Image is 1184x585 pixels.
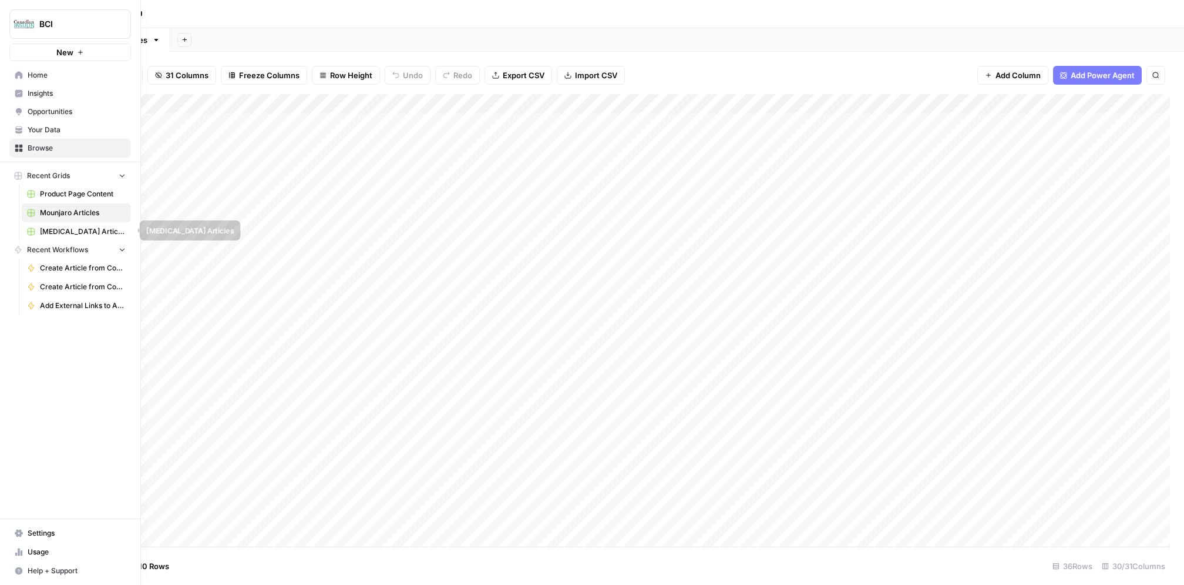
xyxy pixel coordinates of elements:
button: Help + Support [9,561,131,580]
a: Create Article from Content Brief - [PERSON_NAME] [22,278,131,296]
button: Export CSV [485,66,552,85]
button: Redo [435,66,480,85]
span: Insights [28,88,126,99]
button: Workspace: BCI [9,9,131,39]
span: Import CSV [575,69,617,81]
span: Your Data [28,125,126,135]
button: Undo [385,66,430,85]
span: Settings [28,528,126,539]
button: Recent Grids [9,167,131,185]
span: Recent Grids [27,171,70,181]
button: Freeze Columns [221,66,307,85]
button: Add Power Agent [1053,66,1142,85]
span: Usage [28,547,126,557]
button: Import CSV [557,66,625,85]
a: Create Article from Content Brief - [MEDICAL_DATA] [22,259,131,278]
img: BCI Logo [14,14,35,35]
a: Add External Links to Article [22,296,131,315]
button: New [9,44,131,61]
a: Usage [9,543,131,561]
span: Create Article from Content Brief - [PERSON_NAME] [40,282,126,292]
a: Opportunities [9,102,131,121]
span: Add Column [995,69,1041,81]
div: 36 Rows [1048,557,1097,576]
span: Product Page Content [40,189,126,199]
span: Create Article from Content Brief - [MEDICAL_DATA] [40,263,126,273]
span: Redo [453,69,472,81]
span: Undo [403,69,423,81]
span: Export CSV [503,69,544,81]
span: Browse [28,143,126,153]
a: Home [9,66,131,85]
span: Help + Support [28,566,126,576]
a: [MEDICAL_DATA] Articles [22,222,131,241]
span: New [56,46,73,58]
span: Opportunities [28,106,126,117]
span: Mounjaro Articles [40,208,126,218]
span: Freeze Columns [239,69,300,81]
button: Recent Workflows [9,241,131,259]
span: Add External Links to Article [40,300,126,311]
button: Row Height [312,66,380,85]
a: Insights [9,84,131,103]
span: Add 10 Rows [122,560,169,572]
a: Mounjaro Articles [22,203,131,222]
span: Add Power Agent [1071,69,1135,81]
span: BCI [39,18,110,30]
a: Product Page Content [22,185,131,203]
div: 30/31 Columns [1097,557,1170,576]
span: [MEDICAL_DATA] Articles [40,226,126,237]
span: Row Height [330,69,372,81]
button: 31 Columns [147,66,216,85]
button: Add Column [977,66,1048,85]
a: Browse [9,139,131,158]
span: Recent Workflows [27,245,88,255]
a: Settings [9,524,131,543]
a: Your Data [9,121,131,139]
span: 31 Columns [166,69,208,81]
span: Home [28,70,126,81]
